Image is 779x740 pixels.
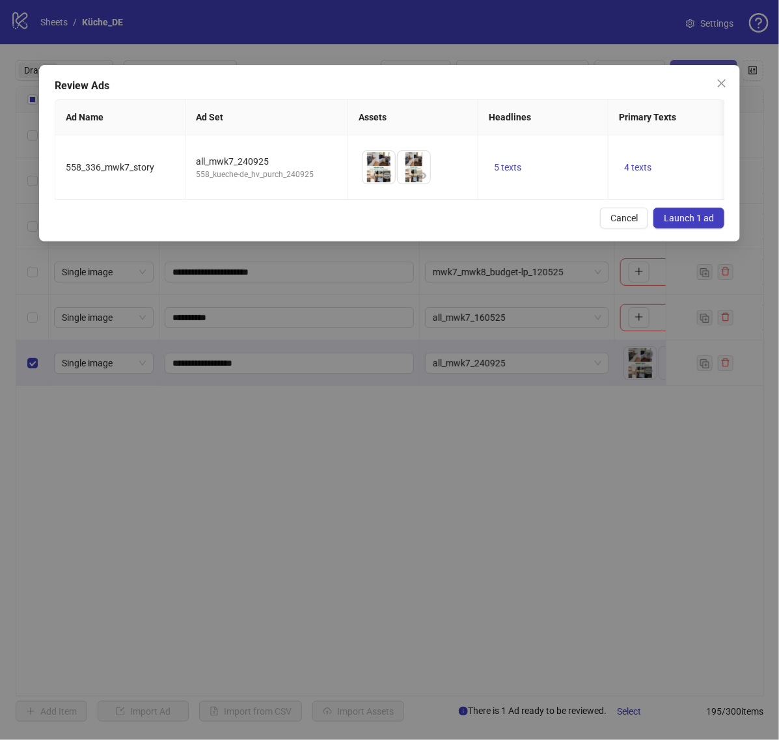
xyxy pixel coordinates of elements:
th: Ad Set [185,100,348,135]
img: Asset 1 [362,151,395,184]
button: Close [711,73,732,94]
th: Headlines [478,100,608,135]
th: Ad Name [55,100,185,135]
span: eye [383,171,392,180]
img: Asset 2 [398,151,430,184]
div: 558_kueche-de_hv_purch_240925 [196,169,337,181]
span: Launch 1 ad [664,213,714,223]
div: Review Ads [55,78,724,94]
span: eye [418,171,427,180]
span: 5 texts [494,162,521,172]
span: Cancel [610,213,638,223]
button: Cancel [600,208,648,228]
div: all_mwk7_240925 [196,154,337,169]
th: Assets [348,100,478,135]
button: Preview [415,168,430,184]
span: 558_336_mwk7_story [66,162,154,172]
button: 4 texts [619,159,657,175]
span: 4 texts [624,162,651,172]
button: Preview [379,168,395,184]
th: Primary Texts [608,100,771,135]
button: 5 texts [489,159,526,175]
button: Launch 1 ad [653,208,724,228]
span: close [717,78,727,89]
